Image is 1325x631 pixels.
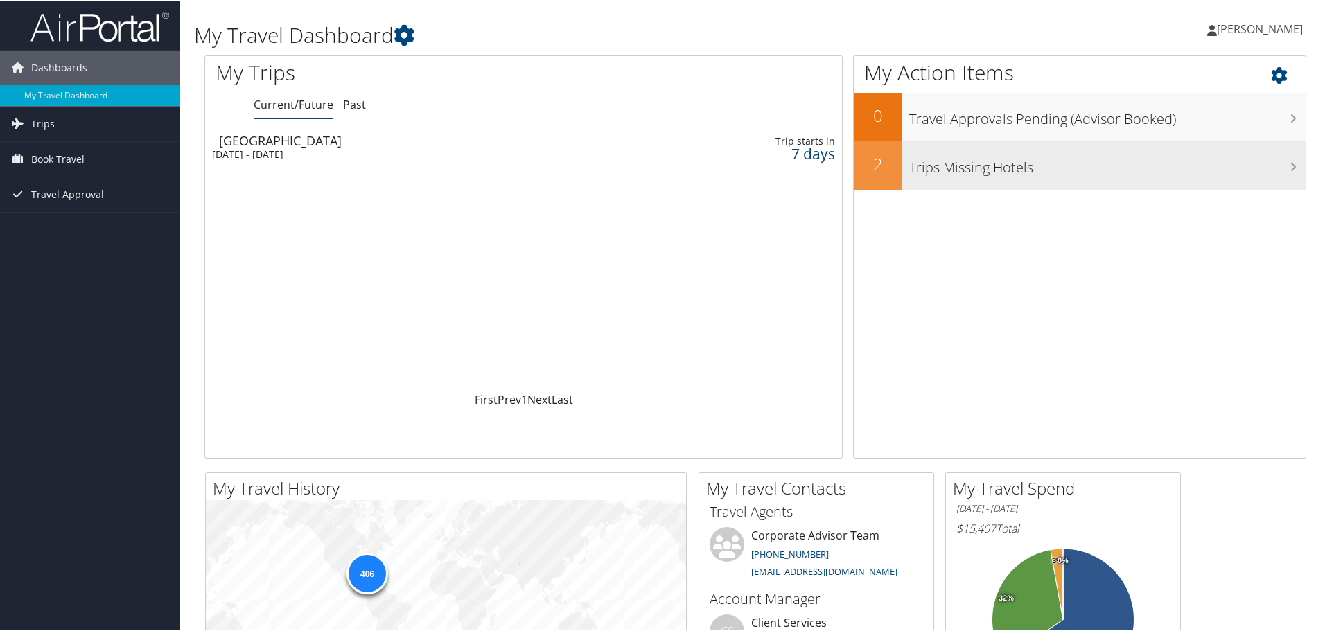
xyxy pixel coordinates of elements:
[31,105,55,140] span: Trips
[751,564,897,576] a: [EMAIL_ADDRESS][DOMAIN_NAME]
[909,150,1306,176] h3: Trips Missing Hotels
[695,146,836,159] div: 7 days
[909,101,1306,127] h3: Travel Approvals Pending (Advisor Booked)
[854,140,1306,188] a: 2Trips Missing Hotels
[552,391,573,406] a: Last
[254,96,333,111] a: Current/Future
[999,593,1014,601] tspan: 32%
[31,49,87,84] span: Dashboards
[194,19,942,48] h1: My Travel Dashboard
[498,391,521,406] a: Prev
[953,475,1180,499] h2: My Travel Spend
[212,147,610,159] div: [DATE] - [DATE]
[343,96,366,111] a: Past
[695,134,836,146] div: Trip starts in
[956,519,996,535] span: $15,407
[346,551,388,592] div: 406
[854,91,1306,140] a: 0Travel Approvals Pending (Advisor Booked)
[219,133,617,145] div: [GEOGRAPHIC_DATA]
[30,9,169,42] img: airportal-logo.png
[854,103,902,126] h2: 0
[1217,20,1303,35] span: [PERSON_NAME]
[751,546,829,559] a: [PHONE_NUMBER]
[710,588,923,607] h3: Account Manager
[703,526,930,583] li: Corporate Advisor Team
[956,501,1170,514] h6: [DATE] - [DATE]
[854,151,902,175] h2: 2
[31,141,85,175] span: Book Travel
[521,391,527,406] a: 1
[854,57,1306,86] h1: My Action Items
[213,475,686,499] h2: My Travel History
[956,519,1170,535] h6: Total
[1052,556,1063,564] tspan: 3%
[475,391,498,406] a: First
[216,57,566,86] h1: My Trips
[527,391,552,406] a: Next
[706,475,933,499] h2: My Travel Contacts
[1058,556,1069,564] tspan: 0%
[1207,7,1317,48] a: [PERSON_NAME]
[31,176,104,211] span: Travel Approval
[710,501,923,520] h3: Travel Agents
